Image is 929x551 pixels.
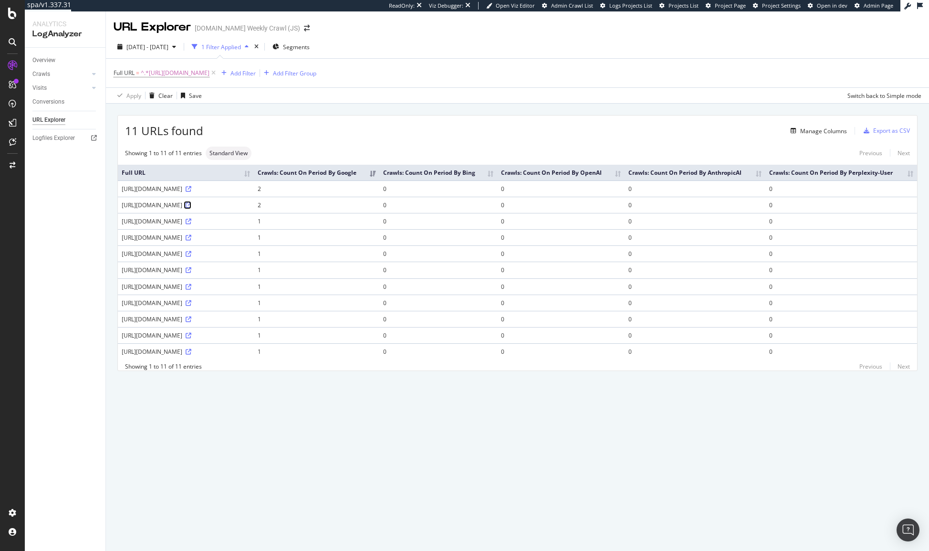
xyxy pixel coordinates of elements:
a: Open Viz Editor [486,2,535,10]
td: 0 [379,295,498,311]
td: 0 [497,197,625,213]
button: [DATE] - [DATE] [114,39,180,54]
span: Open in dev [817,2,847,9]
div: [URL][DOMAIN_NAME] [122,299,250,307]
a: Projects List [659,2,699,10]
td: 0 [497,262,625,278]
div: Switch back to Simple mode [847,92,921,100]
button: Save [177,88,202,103]
td: 0 [379,262,498,278]
div: Viz Debugger: [429,2,463,10]
span: [DATE] - [DATE] [126,43,168,51]
td: 0 [625,278,765,295]
div: [URL][DOMAIN_NAME] [122,250,250,258]
td: 0 [379,229,498,245]
td: 0 [625,327,765,343]
th: Full URL: activate to sort column ascending [118,165,254,180]
a: Logfiles Explorer [32,133,99,143]
td: 0 [497,343,625,360]
div: Add Filter Group [273,69,316,77]
div: Open Intercom Messenger [897,519,919,541]
td: 0 [765,262,917,278]
td: 0 [497,213,625,229]
div: ReadOnly: [389,2,415,10]
div: Apply [126,92,141,100]
div: [URL][DOMAIN_NAME] [122,315,250,323]
td: 0 [765,245,917,262]
button: Manage Columns [787,125,847,137]
td: 0 [625,213,765,229]
td: 0 [497,180,625,197]
div: LogAnalyzer [32,29,98,40]
div: Crawls [32,69,50,79]
div: [URL][DOMAIN_NAME] [122,283,250,291]
td: 0 [625,180,765,197]
button: Clear [146,88,173,103]
td: 0 [765,180,917,197]
button: Add Filter [218,67,256,79]
td: 1 [254,245,379,262]
td: 0 [765,327,917,343]
span: Project Settings [762,2,801,9]
td: 1 [254,278,379,295]
span: Admin Crawl List [551,2,593,9]
button: Switch back to Simple mode [844,88,921,103]
a: Project Settings [753,2,801,10]
td: 0 [765,311,917,327]
span: Logs Projects List [609,2,652,9]
button: 1 Filter Applied [188,39,252,54]
span: = [136,69,139,77]
a: Visits [32,83,89,93]
div: arrow-right-arrow-left [304,25,310,32]
a: URL Explorer [32,115,99,125]
td: 1 [254,327,379,343]
td: 0 [765,295,917,311]
a: Admin Page [855,2,893,10]
div: Clear [158,92,173,100]
td: 0 [625,295,765,311]
td: 0 [379,180,498,197]
div: [URL][DOMAIN_NAME] [122,185,250,193]
div: [URL][DOMAIN_NAME] [122,233,250,242]
div: [URL][DOMAIN_NAME] [122,217,250,225]
button: Export as CSV [860,123,910,138]
button: Segments [269,39,313,54]
td: 0 [497,245,625,262]
div: Export as CSV [873,127,910,135]
td: 0 [379,197,498,213]
div: Overview [32,55,55,65]
td: 0 [379,213,498,229]
th: Crawls: Count On Period By Google: activate to sort column ascending [254,165,379,180]
td: 1 [254,311,379,327]
td: 0 [497,295,625,311]
td: 0 [625,229,765,245]
td: 0 [765,197,917,213]
span: Full URL [114,69,135,77]
span: ^.*[URL][DOMAIN_NAME] [141,66,209,80]
td: 0 [625,245,765,262]
td: 0 [625,343,765,360]
span: Admin Page [864,2,893,9]
td: 0 [497,229,625,245]
td: 0 [765,278,917,295]
div: [URL][DOMAIN_NAME] [122,348,250,356]
div: Visits [32,83,47,93]
td: 0 [379,343,498,360]
a: Open in dev [808,2,847,10]
div: neutral label [206,147,251,160]
th: Crawls: Count On Period By Perplexity-User: activate to sort column ascending [765,165,917,180]
td: 0 [625,197,765,213]
td: 1 [254,229,379,245]
a: Crawls [32,69,89,79]
div: URL Explorer [32,115,65,125]
td: 0 [497,327,625,343]
a: Project Page [706,2,746,10]
span: Projects List [668,2,699,9]
div: 1 Filter Applied [201,43,241,51]
td: 1 [254,213,379,229]
div: Logfiles Explorer [32,133,75,143]
span: Segments [283,43,310,51]
div: Analytics [32,19,98,29]
td: 1 [254,262,379,278]
span: Open Viz Editor [496,2,535,9]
